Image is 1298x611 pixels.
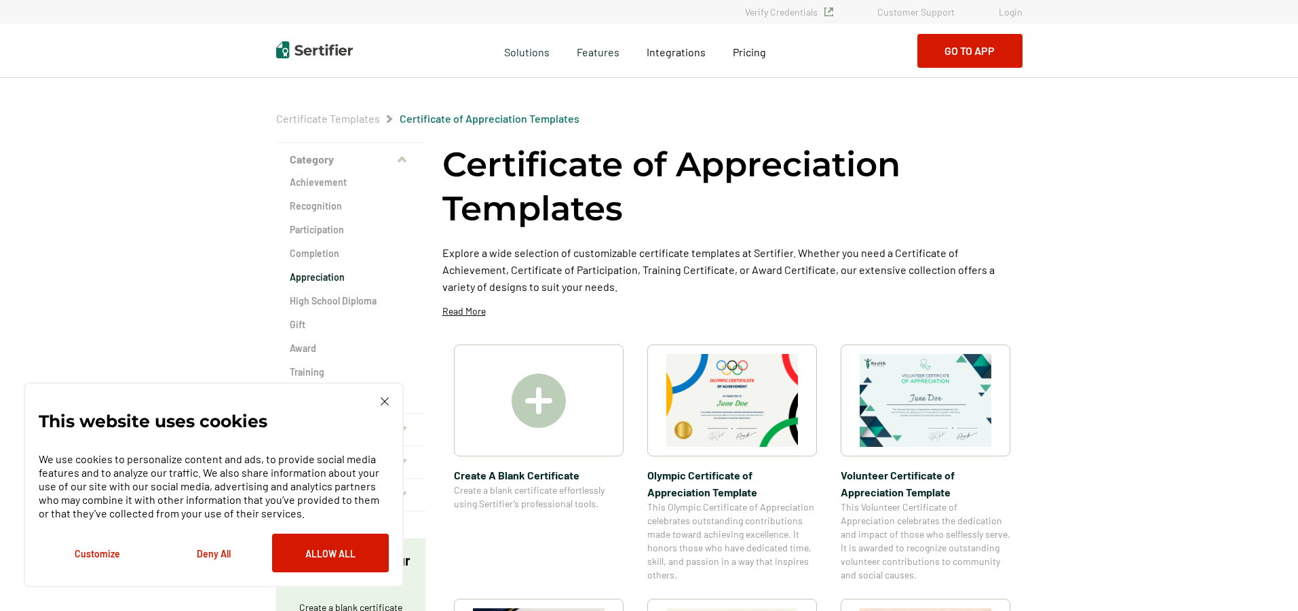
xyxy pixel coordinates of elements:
span: This Olympic Certificate of Appreciation celebrates outstanding contributions made toward achievi... [647,500,817,582]
button: Deny All [155,534,272,572]
a: Appreciation [290,271,412,284]
a: Olympic Certificate of Appreciation​ TemplateOlympic Certificate of Appreciation​ TemplateThis Ol... [647,344,817,582]
button: Go to App [917,34,1023,68]
a: High School Diploma [290,294,412,308]
a: Participation [290,223,412,237]
span: Olympic Certificate of Appreciation​ Template [647,467,817,500]
a: Completion [290,247,412,260]
a: Integrations [647,42,706,59]
button: Allow All [272,534,389,572]
img: Volunteer Certificate of Appreciation Template [860,354,991,447]
p: Read More [442,304,486,318]
h1: Certificate of Appreciation Templates [442,142,1023,231]
span: Pricing [733,45,766,58]
button: Customize [39,534,155,572]
a: Pricing [733,42,766,59]
span: This Volunteer Certificate of Appreciation celebrates the dedication and impact of those who self... [841,500,1010,582]
div: Category [276,176,425,414]
img: Sertifier | Digital Credentialing Platform [276,41,353,58]
a: Gift [290,318,412,332]
img: Create A Blank Certificate [512,374,566,428]
span: Certificate Templates [276,112,380,125]
span: Create A Blank Certificate [454,467,624,484]
a: Award [290,342,412,355]
p: We use cookies to personalize content and ads, to provide social media features and to analyze ou... [39,452,389,520]
span: Integrations [647,45,706,58]
span: Volunteer Certificate of Appreciation Template [841,467,1010,500]
img: Cookie Popup Close [381,397,389,406]
a: Recognition [290,199,412,213]
span: Features [577,42,619,59]
a: Achievement [290,176,412,189]
img: Verified [824,7,833,16]
a: Customer Support [877,6,955,18]
span: Create a blank certificate effortlessly using Sertifier’s professional tools. [454,484,624,511]
a: Login [999,6,1023,18]
button: Category [276,143,425,176]
div: Breadcrumb [276,112,579,125]
a: Certificate of Appreciation Templates [400,112,579,125]
span: Solutions [504,42,550,59]
p: Explore a wide selection of customizable certificate templates at Sertifier. Whether you need a C... [442,244,1023,295]
a: Verify Credentials [745,6,833,18]
p: This website uses cookies [39,414,267,428]
span: Certificate of Appreciation Templates [400,112,579,125]
a: Training [290,366,412,379]
img: Olympic Certificate of Appreciation​ Template [666,354,798,447]
a: Volunteer Certificate of Appreciation TemplateVolunteer Certificate of Appreciation TemplateThis ... [841,344,1010,582]
a: Certificate Templates [276,112,380,125]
